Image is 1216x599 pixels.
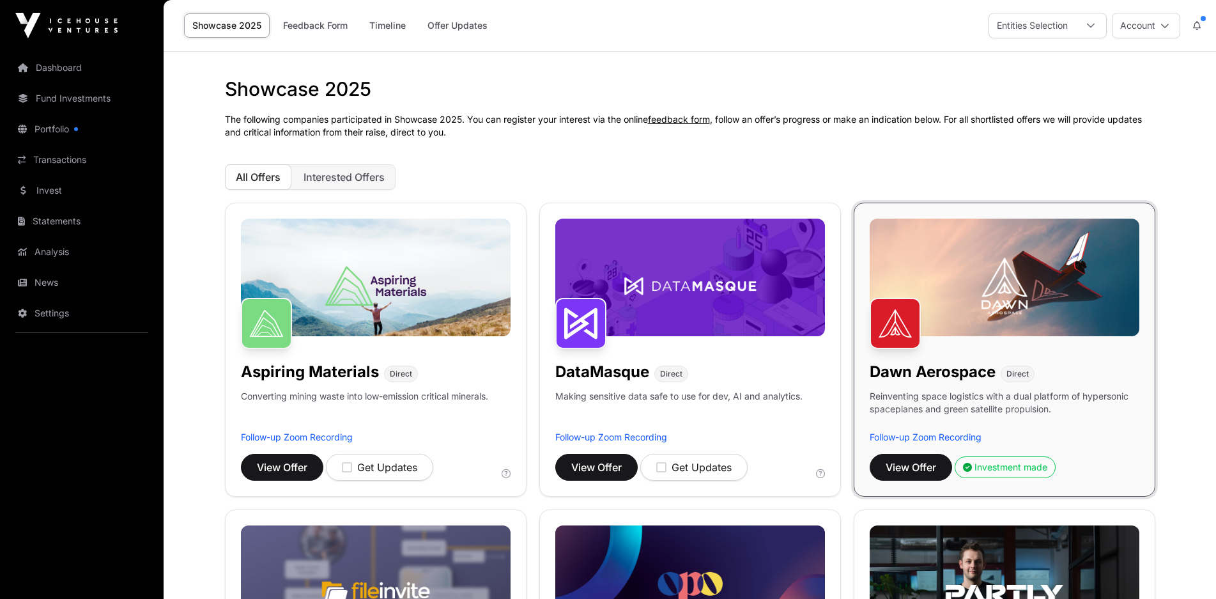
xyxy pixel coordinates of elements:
[555,298,606,349] img: DataMasque
[10,146,153,174] a: Transactions
[275,13,356,38] a: Feedback Form
[640,454,748,481] button: Get Updates
[963,461,1047,474] div: Investment made
[571,460,622,475] span: View Offer
[241,298,292,349] img: Aspiring Materials
[293,164,396,190] button: Interested Offers
[225,164,291,190] button: All Offers
[10,268,153,297] a: News
[241,454,323,481] button: View Offer
[184,13,270,38] a: Showcase 2025
[870,390,1139,431] p: Reinventing space logistics with a dual platform of hypersonic spaceplanes and green satellite pr...
[989,13,1075,38] div: Entities Selection
[555,432,667,442] a: Follow-up Zoom Recording
[241,362,379,382] h1: Aspiring Materials
[870,362,996,382] h1: Dawn Aerospace
[555,219,825,336] img: DataMasque-Banner.jpg
[419,13,496,38] a: Offer Updates
[241,219,511,336] img: Aspiring-Banner.jpg
[1006,369,1029,379] span: Direct
[1112,13,1180,38] button: Account
[361,13,414,38] a: Timeline
[10,299,153,327] a: Settings
[955,456,1056,478] button: Investment made
[870,454,952,481] button: View Offer
[304,171,385,183] span: Interested Offers
[648,114,710,125] a: feedback form
[660,369,682,379] span: Direct
[241,432,353,442] a: Follow-up Zoom Recording
[342,460,417,475] div: Get Updates
[870,298,921,349] img: Dawn Aerospace
[870,432,981,442] a: Follow-up Zoom Recording
[555,454,638,481] button: View Offer
[555,390,803,431] p: Making sensitive data safe to use for dev, AI and analytics.
[10,84,153,113] a: Fund Investments
[1152,538,1216,599] iframe: Chat Widget
[10,54,153,82] a: Dashboard
[241,390,488,431] p: Converting mining waste into low-emission critical minerals.
[10,115,153,143] a: Portfolio
[225,77,1155,100] h1: Showcase 2025
[326,454,433,481] button: Get Updates
[15,13,118,38] img: Icehouse Ventures Logo
[257,460,307,475] span: View Offer
[390,369,412,379] span: Direct
[555,362,649,382] h1: DataMasque
[870,219,1139,336] img: Dawn-Banner.jpg
[10,176,153,205] a: Invest
[10,207,153,235] a: Statements
[656,460,732,475] div: Get Updates
[236,171,281,183] span: All Offers
[886,460,936,475] span: View Offer
[225,113,1155,139] p: The following companies participated in Showcase 2025. You can register your interest via the onl...
[10,238,153,266] a: Analysis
